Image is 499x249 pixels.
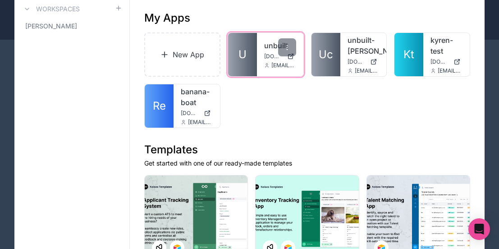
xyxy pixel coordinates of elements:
a: [DOMAIN_NAME] [264,53,296,60]
a: [PERSON_NAME] [22,18,122,34]
h1: My Apps [144,11,190,25]
span: U [238,47,247,62]
a: unbuilt-[PERSON_NAME] [348,35,380,56]
span: Uc [319,47,333,62]
p: Get started with one of our ready-made templates [144,159,470,168]
a: Workspaces [22,4,80,14]
span: [DOMAIN_NAME][PERSON_NAME] [348,58,367,65]
a: [DOMAIN_NAME][PERSON_NAME] [348,58,380,65]
a: Uc [311,33,340,76]
a: New App [144,32,220,77]
a: banana-boat [181,86,213,108]
div: Open Intercom Messenger [468,218,490,240]
span: Re [153,99,166,113]
h1: Templates [144,143,470,157]
a: Kt [394,33,423,76]
span: Kt [403,47,414,62]
span: [EMAIL_ADDRESS][DOMAIN_NAME] [188,119,213,126]
a: [DOMAIN_NAME] [181,110,213,117]
span: [PERSON_NAME] [25,22,77,31]
span: [DOMAIN_NAME] [430,58,450,65]
a: [DOMAIN_NAME] [430,58,462,65]
span: [DOMAIN_NAME] [264,53,284,60]
a: Re [145,84,174,128]
a: U [228,33,257,76]
a: kyren-test [430,35,462,56]
span: [EMAIL_ADDRESS][DOMAIN_NAME] [271,62,296,69]
span: [DOMAIN_NAME] [181,110,200,117]
span: [EMAIL_ADDRESS][DOMAIN_NAME] [355,67,380,74]
span: [EMAIL_ADDRESS][DOMAIN_NAME] [438,67,462,74]
a: unbuilt [264,40,296,51]
h3: Workspaces [36,5,80,14]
